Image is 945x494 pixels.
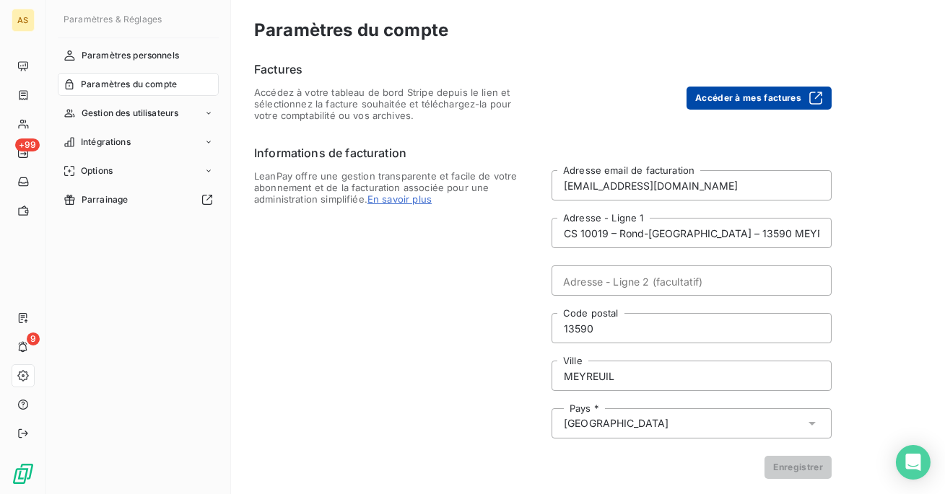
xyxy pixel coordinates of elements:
[82,107,179,120] span: Gestion des utilisateurs
[81,164,113,177] span: Options
[58,131,219,154] a: Intégrations
[254,61,832,78] h6: Factures
[254,17,922,43] h3: Paramètres du compte
[552,170,832,200] input: placeholder
[58,188,219,211] a: Parrainage
[64,14,162,25] span: Paramètres & Réglages
[58,44,219,67] a: Paramètres personnels
[765,456,832,479] button: Enregistrer
[254,87,534,121] span: Accédez à votre tableau de bord Stripe depuis le lien et sélectionnez la facture souhaitée et tél...
[58,73,219,96] a: Paramètres du compte
[254,144,832,162] h6: Informations de facturation
[12,462,35,485] img: Logo LeanPay
[58,159,219,182] a: Options
[58,102,219,125] a: Gestion des utilisateurs
[27,332,40,345] span: 9
[552,313,832,343] input: placeholder
[367,193,432,205] span: En savoir plus
[254,170,534,479] span: LeanPay offre une gestion transparente et facile de votre abonnement et de la facturation associé...
[81,78,177,91] span: Paramètres du compte
[687,87,832,110] button: Accéder à mes factures
[15,138,40,151] span: +99
[12,9,35,32] div: AS
[552,218,832,248] input: placeholder
[82,193,129,206] span: Parrainage
[564,416,669,431] span: [GEOGRAPHIC_DATA]
[82,49,179,62] span: Paramètres personnels
[896,445,931,480] div: Open Intercom Messenger
[552,361,832,391] input: placeholder
[81,136,131,149] span: Intégrations
[552,265,832,296] input: placeholder
[12,141,34,164] a: +99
